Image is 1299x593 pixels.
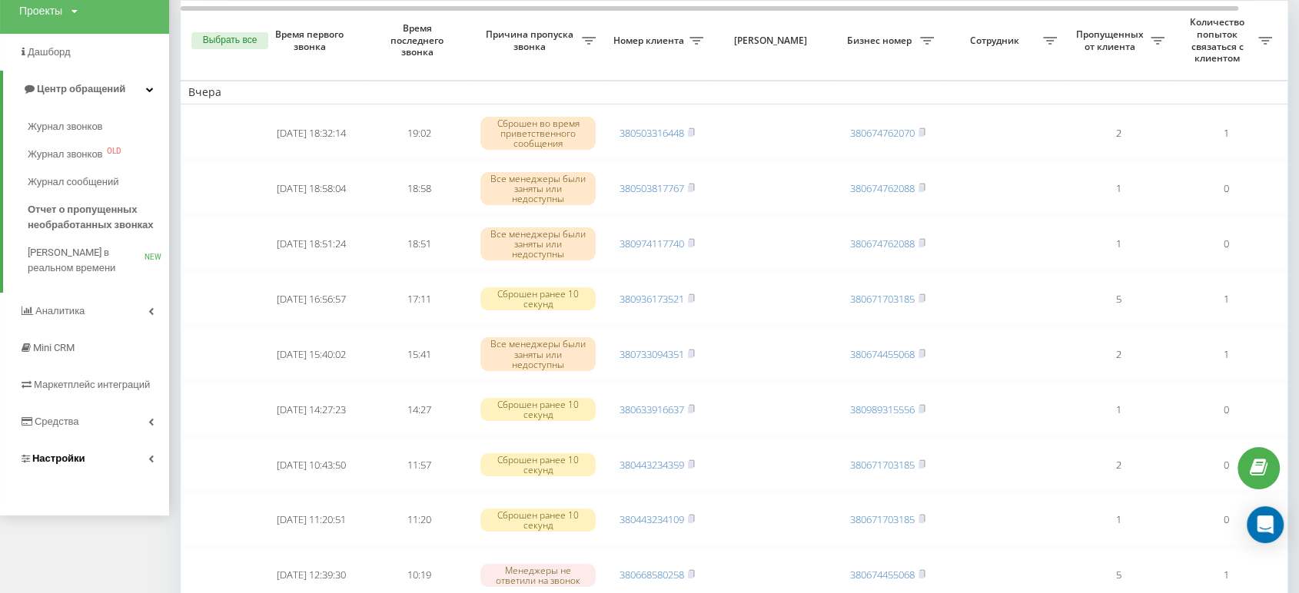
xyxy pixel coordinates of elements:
[33,342,75,353] span: Mini CRM
[365,163,473,215] td: 18:58
[28,141,169,168] a: Журнал звонковOLD
[1065,273,1172,325] td: 5
[365,439,473,491] td: 11:57
[480,509,596,532] div: Сброшен ранее 10 секунд
[850,568,915,581] a: 380674455068
[480,453,596,476] div: Сброшен ранее 10 секунд
[1172,383,1280,436] td: 0
[850,292,915,306] a: 380671703185
[365,383,473,436] td: 14:27
[1065,494,1172,546] td: 1
[620,126,684,140] a: 380503316448
[949,35,1043,47] span: Сотрудник
[480,398,596,421] div: Сброшен ранее 10 секунд
[1172,108,1280,160] td: 1
[1172,494,1280,546] td: 0
[1065,163,1172,215] td: 1
[257,108,365,160] td: [DATE] 18:32:14
[28,196,169,239] a: Отчет о пропущенных необработанных звонках
[620,292,684,306] a: 380936173521
[1172,163,1280,215] td: 0
[1065,217,1172,270] td: 1
[365,108,473,160] td: 19:02
[28,46,71,58] span: Дашборд
[1172,273,1280,325] td: 1
[842,35,920,47] span: Бизнес номер
[3,71,169,108] a: Центр обращений
[620,403,684,416] a: 380633916637
[28,202,161,233] span: Отчет о пропущенных необработанных звонках
[35,305,85,316] span: Аналитика
[850,403,915,416] a: 380989315556
[1172,217,1280,270] td: 0
[850,512,915,526] a: 380671703185
[1065,383,1172,436] td: 1
[28,245,145,276] span: [PERSON_NAME] в реальном времени
[480,172,596,206] div: Все менеджеры были заняты или недоступны
[377,22,460,58] span: Время последнего звонка
[1065,439,1172,491] td: 2
[724,35,821,47] span: [PERSON_NAME]
[257,217,365,270] td: [DATE] 18:51:24
[1180,16,1258,64] span: Количество попыток связаться с клиентом
[28,119,103,134] span: Журнал звонков
[850,237,915,250] a: 380674762088
[257,494,365,546] td: [DATE] 11:20:51
[1065,108,1172,160] td: 2
[1072,28,1151,52] span: Пропущенных от клиента
[32,452,85,464] span: Настройки
[480,117,596,151] div: Сброшен во время приветственного сообщения
[37,83,125,94] span: Центр обращений
[620,237,684,250] a: 380974117740
[257,273,365,325] td: [DATE] 16:56:57
[365,494,473,546] td: 11:20
[365,328,473,380] td: 15:41
[28,147,103,162] span: Журнал звонков
[28,168,169,196] a: Журнал сообщений
[480,28,582,52] span: Причина пропуска звонка
[480,337,596,371] div: Все менеджеры были заняты или недоступны
[257,439,365,491] td: [DATE] 10:43:50
[480,227,596,261] div: Все менеджеры были заняты или недоступны
[35,416,79,427] span: Средства
[34,379,150,390] span: Маркетплейс интеграций
[1247,506,1284,543] div: Open Intercom Messenger
[28,174,118,190] span: Журнал сообщений
[480,287,596,310] div: Сброшен ранее 10 секунд
[620,458,684,472] a: 380443234359
[1172,439,1280,491] td: 0
[1065,328,1172,380] td: 2
[365,273,473,325] td: 17:11
[28,113,169,141] a: Журнал звонков
[270,28,353,52] span: Время первого звонка
[620,568,684,581] a: 380668580258
[19,3,62,18] div: Проекты
[850,181,915,195] a: 380674762088
[850,347,915,361] a: 380674455068
[28,239,169,282] a: [PERSON_NAME] в реальном времениNEW
[620,512,684,526] a: 380443234109
[620,347,684,361] a: 380733094351
[257,163,365,215] td: [DATE] 18:58:04
[1172,328,1280,380] td: 1
[620,181,684,195] a: 380503817767
[257,328,365,380] td: [DATE] 15:40:02
[191,32,268,49] button: Выбрать все
[850,458,915,472] a: 380671703185
[850,126,915,140] a: 380674762070
[480,564,596,587] div: Менеджеры не ответили на звонок
[257,383,365,436] td: [DATE] 14:27:23
[365,217,473,270] td: 18:51
[611,35,689,47] span: Номер клиента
